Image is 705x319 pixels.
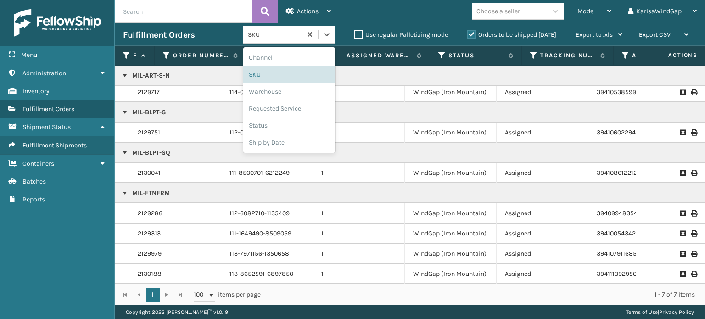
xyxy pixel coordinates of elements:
span: 100 [194,290,207,299]
span: Mode [577,7,593,15]
a: 2129717 [138,88,160,97]
div: Status [243,117,335,134]
td: WindGap (Iron Mountain) [405,82,497,102]
i: Print Label [691,230,696,237]
a: 394107911685 [597,250,637,257]
td: 1 [313,224,405,244]
label: Use regular Palletizing mode [354,31,448,39]
a: 2129751 [138,128,160,137]
td: WindGap (Iron Mountain) [405,123,497,143]
td: Assigned [497,264,588,284]
a: 2130041 [138,168,161,178]
td: Assigned [497,203,588,224]
div: SKU [248,30,302,39]
label: Orders to be shipped [DATE] [467,31,556,39]
a: 2130188 [138,269,162,279]
p: Copyright 2023 [PERSON_NAME]™ v 1.0.191 [126,305,230,319]
a: 394106022946 [597,129,639,136]
label: Order Number [173,51,229,60]
i: Print Label [691,210,696,217]
span: Fulfillment Shipments [22,141,87,149]
a: 394099483542 [597,209,641,217]
a: 2129979 [138,249,162,258]
td: WindGap (Iron Mountain) [405,163,497,183]
td: 113-7971156-1350658 [221,244,313,264]
td: 1 [313,82,405,102]
span: Reports [22,196,45,203]
td: WindGap (Iron Mountain) [405,244,497,264]
label: Fulfillment Order Id [133,51,137,60]
span: Actions [639,48,703,63]
label: Status [448,51,504,60]
td: 1 [313,264,405,284]
i: Print Label [691,129,696,136]
div: SKU [243,66,335,83]
i: Request to Be Cancelled [680,271,685,277]
i: Print Label [691,170,696,176]
a: 2129313 [138,229,161,238]
i: Request to Be Cancelled [680,170,685,176]
a: 394111392950 [597,270,637,278]
h3: Fulfillment Orders [123,29,195,40]
i: Request to Be Cancelled [680,210,685,217]
a: 1 [146,288,160,302]
i: Print Label [691,251,696,257]
div: Choose a seller [476,6,520,16]
span: Export CSV [639,31,671,39]
div: | [626,305,694,319]
img: logo [14,9,101,37]
label: Assigned Warehouse [347,51,412,60]
div: Ship by Date [243,134,335,151]
span: Actions [297,7,319,15]
td: WindGap (Iron Mountain) [405,264,497,284]
span: Menu [21,51,37,59]
i: Request to Be Cancelled [680,129,685,136]
div: Channel [243,49,335,66]
i: Request to Be Cancelled [680,230,685,237]
span: Export to .xls [576,31,613,39]
span: Shipment Status [22,123,71,131]
span: Fulfillment Orders [22,105,74,113]
a: 2129286 [138,209,162,218]
i: Request to Be Cancelled [680,251,685,257]
td: WindGap (Iron Mountain) [405,224,497,244]
td: Assigned [497,82,588,102]
a: Terms of Use [626,309,658,315]
td: 1 [313,123,405,143]
div: Requested Service [243,100,335,117]
td: Assigned [497,224,588,244]
td: 112-6082710-1135409 [221,203,313,224]
a: Privacy Policy [659,309,694,315]
a: 394100543424 [597,229,639,237]
label: Tracking Number [540,51,596,60]
td: 114-0357719-6600226 [221,82,313,102]
td: 111-8500701-6212249 [221,163,313,183]
td: 113-8652591-6897850 [221,264,313,284]
i: Request to Be Cancelled [680,89,685,95]
td: WindGap (Iron Mountain) [405,203,497,224]
a: 394108612212 [597,169,637,177]
div: 1 - 7 of 7 items [274,290,695,299]
label: Assigned Carrier Service [632,51,688,60]
span: Batches [22,178,46,185]
span: Inventory [22,87,50,95]
td: 1 [313,163,405,183]
td: 112-0446879-8798609 [221,123,313,143]
td: 1 [313,244,405,264]
td: Assigned [497,244,588,264]
span: Administration [22,69,66,77]
td: 111-1649490-8509059 [221,224,313,244]
td: Assigned [497,163,588,183]
i: Print Label [691,89,696,95]
div: Warehouse [243,83,335,100]
a: 394105385997 [597,88,639,96]
span: items per page [194,288,261,302]
td: 1 [313,203,405,224]
i: Print Label [691,271,696,277]
td: Assigned [497,123,588,143]
span: Containers [22,160,54,168]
